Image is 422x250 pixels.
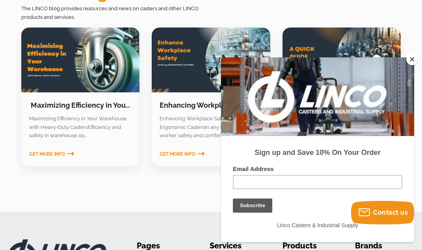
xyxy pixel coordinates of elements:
p: The LINCO blog provides resources and news on casters and other LINCO products and services. [21,4,218,21]
a: Enhancing Workplace Safety with Ergonomic Casters [152,28,270,92]
a: ​ Maximizing Efficiency in Your Warehouse with Heavy-Duty Casters [21,28,140,92]
button: Subscribe [9,12,48,26]
span: Contact us [373,209,408,216]
section: Enhancing Workplace Safety with Ergonomic CastersIn any industrial setting, worker safety and com... [152,114,270,140]
a: A Quick Guide to Selecting the Right Casters for Your Business [283,28,401,92]
button: Close [406,53,418,65]
button: Contact us [351,201,414,224]
a: ​ Maximizing Efficiency in Your Warehouse with Heavy-Duty Casters [29,101,130,130]
a: Enhancing Workplace Safety with Ergonomic Casters [160,101,262,119]
span: Linco Casters & Industrial Supply [56,165,137,171]
a: Get More Info [160,151,204,157]
a: Get More Info [29,151,74,157]
section: Maximizing Efficiency in Your Warehouse with Heavy-Duty CastersEfficiency and safety in warehouse... [21,114,140,140]
span: Get More Info [160,151,195,157]
input: Subscribe [12,141,51,155]
strong: Sign up and Save 10% On Your Order [33,91,159,99]
span: Get More Info [29,151,65,157]
label: Email Address [12,108,181,118]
